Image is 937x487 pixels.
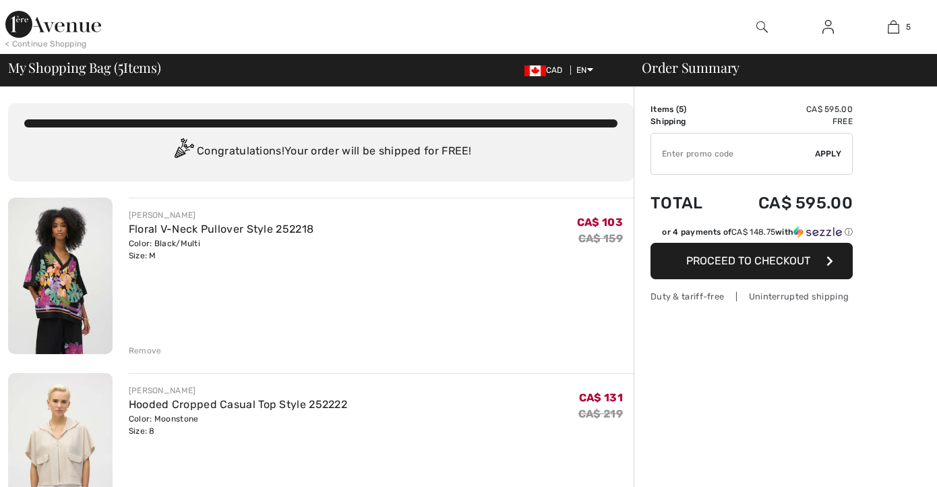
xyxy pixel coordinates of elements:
div: Color: Moonstone Size: 8 [129,413,347,437]
div: Congratulations! Your order will be shipped for FREE! [24,138,617,165]
td: Free [723,115,853,127]
div: [PERSON_NAME] [129,384,347,397]
div: [PERSON_NAME] [129,209,314,221]
span: EN [576,65,593,75]
td: CA$ 595.00 [723,180,853,226]
img: Floral V-Neck Pullover Style 252218 [8,198,113,354]
s: CA$ 219 [578,407,623,420]
td: Total [651,180,723,226]
img: My Bag [888,19,899,35]
td: CA$ 595.00 [723,103,853,115]
img: Canadian Dollar [524,65,546,76]
span: CA$ 131 [579,391,623,404]
a: Sign In [812,19,845,36]
span: CA$ 148.75 [731,227,775,237]
img: 1ère Avenue [5,11,101,38]
img: search the website [756,19,768,35]
span: 5 [679,105,684,114]
td: Shipping [651,115,723,127]
div: Color: Black/Multi Size: M [129,237,314,262]
s: CA$ 159 [578,232,623,245]
span: 5 [118,57,123,75]
td: Items ( ) [651,103,723,115]
div: < Continue Shopping [5,38,87,50]
div: Order Summary [626,61,929,74]
input: Promo code [651,134,815,174]
span: CAD [524,65,568,75]
span: My Shopping Bag ( Items) [8,61,161,74]
img: Sezzle [793,226,842,238]
div: Remove [129,345,162,357]
div: Duty & tariff-free | Uninterrupted shipping [651,290,853,303]
span: Apply [815,148,842,160]
a: Hooded Cropped Casual Top Style 252222 [129,398,347,411]
span: CA$ 103 [577,216,623,229]
button: Proceed to Checkout [651,243,853,279]
span: Proceed to Checkout [686,254,810,267]
a: Floral V-Neck Pullover Style 252218 [129,223,314,235]
img: My Info [822,19,834,35]
div: or 4 payments ofCA$ 148.75withSezzle Click to learn more about Sezzle [651,226,853,243]
span: 5 [906,21,911,33]
a: 5 [862,19,926,35]
img: Congratulation2.svg [170,138,197,165]
div: or 4 payments of with [662,226,853,238]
